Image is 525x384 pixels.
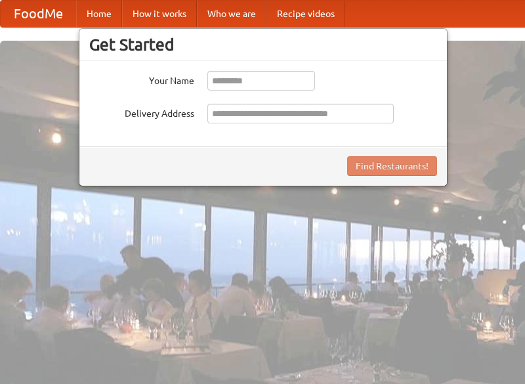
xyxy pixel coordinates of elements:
a: FoodMe [1,1,76,27]
button: Find Restaurants! [347,156,437,176]
a: Recipe videos [266,1,345,27]
label: Delivery Address [89,104,194,120]
a: Home [76,1,122,27]
label: Your Name [89,71,194,87]
h3: Get Started [89,35,437,54]
a: How it works [122,1,197,27]
a: Who we are [197,1,266,27]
